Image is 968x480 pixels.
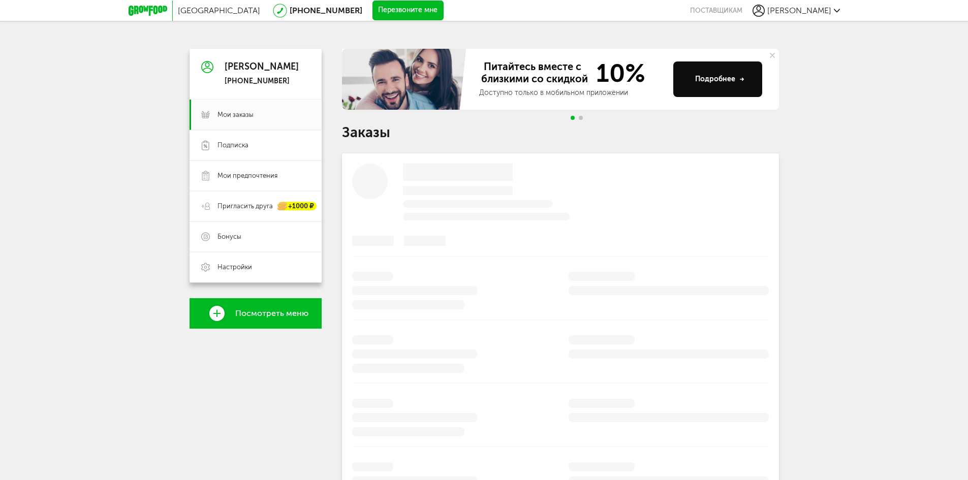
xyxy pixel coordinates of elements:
span: 10% [590,60,645,86]
span: Подписка [217,141,248,150]
span: Go to slide 1 [571,116,575,120]
span: Бонусы [217,232,241,241]
button: Перезвоните мне [372,1,444,21]
span: Посмотреть меню [235,309,308,318]
span: [GEOGRAPHIC_DATA] [178,6,260,15]
span: Питайтесь вместе с близкими со скидкой [479,60,590,86]
a: Подписка [190,130,322,161]
a: Пригласить друга +1000 ₽ [190,191,322,221]
span: Go to slide 2 [579,116,583,120]
img: family-banner.579af9d.jpg [342,49,469,110]
div: [PERSON_NAME] [225,62,299,72]
a: Настройки [190,252,322,282]
span: Мои заказы [217,110,254,119]
div: Подробнее [695,74,744,84]
a: Бонусы [190,221,322,252]
a: Мои предпочтения [190,161,322,191]
a: Посмотреть меню [190,298,322,329]
div: [PHONE_NUMBER] [225,77,299,86]
h1: Заказы [342,126,779,139]
button: Подробнее [673,61,762,97]
span: Мои предпочтения [217,171,277,180]
span: Пригласить друга [217,202,273,211]
div: Доступно только в мобильном приложении [479,88,665,98]
a: [PHONE_NUMBER] [290,6,362,15]
div: +1000 ₽ [278,202,317,211]
span: Настройки [217,263,252,272]
a: Мои заказы [190,100,322,130]
span: [PERSON_NAME] [767,6,831,15]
